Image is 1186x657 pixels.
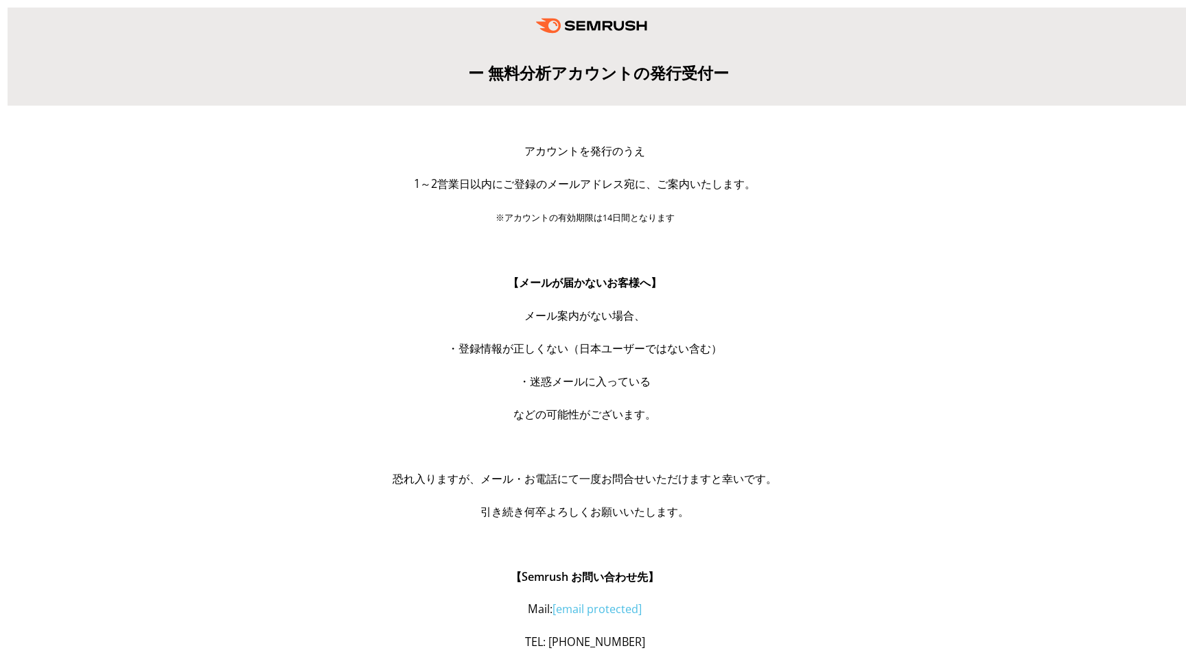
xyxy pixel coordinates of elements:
[524,308,645,323] span: メール案内がない場合、
[525,634,645,649] span: TEL: [PHONE_NUMBER]
[553,601,642,617] a: [email protected]
[447,341,722,356] span: ・登録情報が正しくない（日本ユーザーではない含む）
[519,374,651,389] span: ・迷惑メールに入っている
[508,275,662,290] span: 【メールが届かないお客様へ】
[528,601,642,617] span: Mail:
[468,62,729,84] span: ー 無料分析アカウントの発行受付ー
[511,569,659,584] span: 【Semrush お問い合わせ先】
[414,176,756,191] span: 1～2営業日以内にご登録のメールアドレス宛に、ご案内いたします。
[480,504,689,519] span: 引き続き何卒よろしくお願いいたします。
[513,407,656,422] span: などの可能性がございます。
[393,471,777,486] span: 恐れ入りますが、メール・お電話にて一度お問合せいただけますと幸いです。
[524,143,645,158] span: アカウントを発行のうえ
[496,212,675,224] span: ※アカウントの有効期限は14日間となります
